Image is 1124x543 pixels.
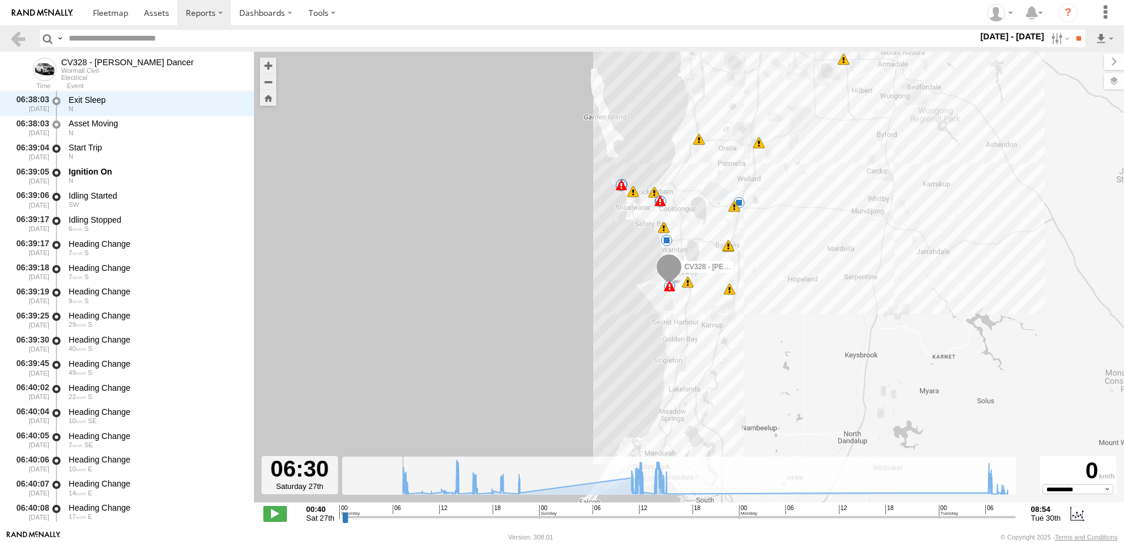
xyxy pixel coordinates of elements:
[69,441,83,448] span: 7
[733,197,745,209] div: 5
[1059,4,1078,22] i: ?
[9,140,51,162] div: 06:39:04 [DATE]
[69,249,83,256] span: 7
[69,417,86,424] span: 10
[839,505,847,514] span: 12
[658,222,670,233] div: 5
[69,105,73,112] span: Heading: 4
[9,117,51,139] div: 06:38:03 [DATE]
[69,383,243,393] div: Heading Change
[69,225,83,232] span: 6
[69,502,243,513] div: Heading Change
[69,190,243,201] div: Idling Started
[69,297,83,304] span: 9
[509,534,553,541] div: Version: 308.01
[9,501,51,522] div: 06:40:08 [DATE]
[885,505,894,514] span: 18
[939,505,958,518] span: 00
[69,454,243,465] div: Heading Change
[1031,505,1061,514] strong: 08:54
[61,58,194,67] div: CV328 - Mathew Dancer - View Asset History
[785,505,794,514] span: 06
[69,263,243,273] div: Heading Change
[69,431,243,441] div: Heading Change
[69,153,73,160] span: Heading: 5
[9,213,51,234] div: 06:39:17 [DATE]
[88,345,92,352] span: Heading: 182
[593,505,601,514] span: 06
[69,393,86,400] span: 22
[88,465,92,472] span: Heading: 102
[9,93,51,115] div: 06:38:03 [DATE]
[69,334,243,345] div: Heading Change
[1031,514,1061,522] span: Tue 30th Sep 2025
[88,513,92,520] span: Heading: 79
[84,225,88,232] span: Heading: 194
[88,369,92,376] span: Heading: 169
[260,90,276,106] button: Zoom Home
[69,177,73,184] span: Heading: 5
[260,58,276,73] button: Zoom in
[69,239,243,249] div: Heading Change
[69,201,79,208] span: Heading: 240
[84,297,88,304] span: Heading: 159
[69,142,243,153] div: Start Trip
[739,505,757,518] span: 00
[12,9,73,17] img: rand-logo.svg
[1046,30,1072,47] label: Search Filter Options
[439,505,447,514] span: 12
[684,263,795,271] span: CV328 - [PERSON_NAME] Dancer
[9,453,51,475] div: 06:40:06 [DATE]
[9,237,51,259] div: 06:39:17 [DATE]
[84,441,93,448] span: Heading: 122
[9,429,51,451] div: 06:40:05 [DATE]
[61,67,194,74] div: Wormall Civil
[978,30,1047,43] label: [DATE] - [DATE]
[1095,30,1115,47] label: Export results as...
[69,465,86,472] span: 10
[69,310,243,321] div: Heading Change
[69,129,73,136] span: Heading: 4
[69,369,86,376] span: 49
[9,285,51,307] div: 06:39:19 [DATE]
[493,505,501,514] span: 18
[339,505,360,518] span: 00
[69,321,86,328] span: 29
[69,513,86,520] span: 17
[664,280,675,292] div: 33
[393,505,401,514] span: 06
[69,490,86,497] span: 14
[9,189,51,210] div: 06:39:06 [DATE]
[6,531,61,543] a: Visit our Website
[88,321,92,328] span: Heading: 170
[693,505,701,514] span: 18
[84,273,88,280] span: Heading: 174
[682,276,694,288] div: 5
[260,73,276,90] button: Zoom out
[9,165,51,186] div: 06:39:05 [DATE]
[69,118,243,129] div: Asset Moving
[61,74,194,81] div: Electrical
[69,358,243,369] div: Heading Change
[69,273,83,280] span: 7
[1042,458,1115,484] div: 0
[84,249,88,256] span: Heading: 194
[1055,534,1118,541] a: Terms and Conditions
[69,478,243,489] div: Heading Change
[69,345,86,352] span: 40
[306,505,334,514] strong: 00:40
[55,30,65,47] label: Search Query
[985,505,993,514] span: 06
[69,166,243,177] div: Ignition On
[9,357,51,378] div: 06:39:45 [DATE]
[9,477,51,499] div: 06:40:07 [DATE]
[9,309,51,331] div: 06:39:25 [DATE]
[9,333,51,354] div: 06:39:30 [DATE]
[983,4,1017,22] div: Sean Cosgriff
[9,381,51,403] div: 06:40:02 [DATE]
[9,405,51,427] div: 06:40:04 [DATE]
[88,490,92,497] span: Heading: 90
[639,505,647,514] span: 12
[9,83,51,89] div: Time
[88,393,92,400] span: Heading: 158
